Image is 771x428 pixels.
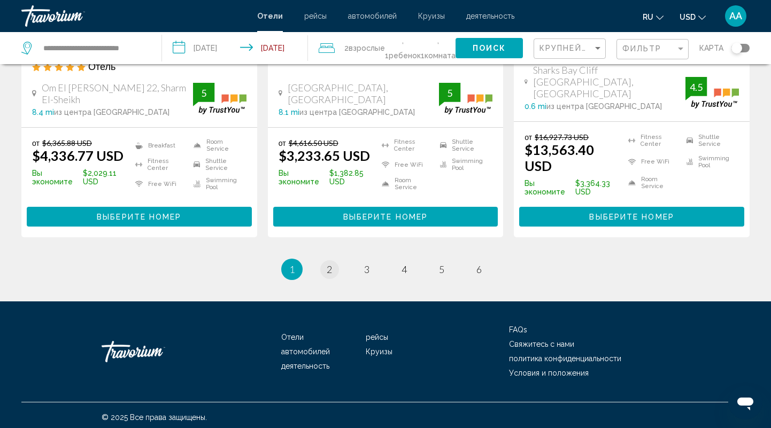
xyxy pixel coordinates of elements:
[425,51,456,60] span: Комната
[281,333,304,341] a: Отели
[402,263,407,275] span: 4
[102,413,207,422] span: © 2025 Все права защищены.
[288,82,439,105] span: [GEOGRAPHIC_DATA], [GEOGRAPHIC_DATA]
[304,12,327,20] a: рейсы
[364,263,369,275] span: 3
[539,44,603,53] mat-select: Sort by
[616,38,689,60] button: Filter
[476,263,482,275] span: 6
[32,108,54,116] span: 8.4 mi
[281,362,329,370] a: деятельность
[279,108,299,116] span: 8.1 mi
[188,177,246,191] li: Swimming Pool
[525,133,532,142] span: от
[546,102,662,111] span: из центра [GEOGRAPHIC_DATA]
[680,9,706,25] button: Change currency
[509,369,589,377] a: Условия и положения
[257,12,283,20] a: Отели
[376,177,435,191] li: Room Service
[279,169,327,186] span: Вы экономите
[533,64,685,99] span: Sharks Bay Cliff [GEOGRAPHIC_DATA], [GEOGRAPHIC_DATA]
[473,44,506,53] span: Поиск
[623,154,681,170] li: Free WiFi
[509,340,574,348] a: Свяжитесь с нами
[299,108,415,116] span: из центра [GEOGRAPHIC_DATA]
[525,102,546,111] span: 0.6 mi
[525,179,623,196] p: $3,364.33 USD
[308,32,456,64] button: Travelers: 2 adults, 1 child
[435,138,493,152] li: Shuttle Service
[193,87,214,99] div: 5
[32,138,40,147] span: от
[21,259,750,280] ul: Pagination
[509,325,527,334] a: FAQs
[27,209,252,221] a: Выберите номер
[88,60,115,72] span: Отель
[281,347,330,356] a: автомобилей
[643,9,664,25] button: Change language
[279,147,370,164] ins: $3,233.65 USD
[685,77,739,108] img: trustyou-badge.svg
[466,12,514,20] a: деятельность
[623,175,681,191] li: Room Service
[42,138,92,147] del: $6,365.88 USD
[385,33,421,63] span: , 1
[289,263,295,275] span: 1
[279,138,286,147] span: от
[439,83,492,114] img: trustyou-badge.svg
[589,213,674,221] span: Выберите номер
[130,138,188,152] li: Breakfast
[509,354,621,363] a: политика конфиденциальности
[366,347,392,356] a: Круизы
[439,263,444,275] span: 5
[723,43,750,53] button: Toggle map
[685,81,707,94] div: 4.5
[418,12,445,20] a: Круизы
[344,41,385,56] span: 2
[389,51,421,60] span: Ребенок
[439,87,460,99] div: 5
[273,207,498,227] button: Выберите номер
[525,179,573,196] span: Вы экономите
[643,13,653,21] span: ru
[519,207,744,227] button: Выберите номер
[519,209,744,221] a: Выберите номер
[289,138,338,147] del: $4,616.50 USD
[435,158,493,172] li: Swimming Pool
[42,82,192,105] span: Om El [PERSON_NAME] 22, Sharm El-Sheikh
[32,60,246,72] div: 5 star Hotel
[279,169,376,186] p: $1,382.85 USD
[729,11,742,21] span: AA
[680,13,696,21] span: USD
[188,138,246,152] li: Room Service
[273,209,498,221] a: Выберите номер
[728,385,762,419] iframe: Кнопка запуска окна обмена сообщениями
[348,12,397,20] a: автомобилей
[193,83,246,114] img: trustyou-badge.svg
[21,5,246,27] a: Travorium
[97,213,181,221] span: Выберите номер
[623,133,681,149] li: Fitness Center
[681,154,739,170] li: Swimming Pool
[32,147,124,164] ins: $4,336.77 USD
[722,5,750,27] button: User Menu
[130,158,188,172] li: Fitness Center
[27,207,252,227] button: Выберите номер
[349,44,385,52] span: Взрослые
[32,169,130,186] p: $2,029.11 USD
[188,158,246,172] li: Shuttle Service
[162,32,308,64] button: Check-in date: Aug 15, 2025 Check-out date: Aug 22, 2025
[456,38,523,58] button: Поиск
[102,336,209,368] a: Travorium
